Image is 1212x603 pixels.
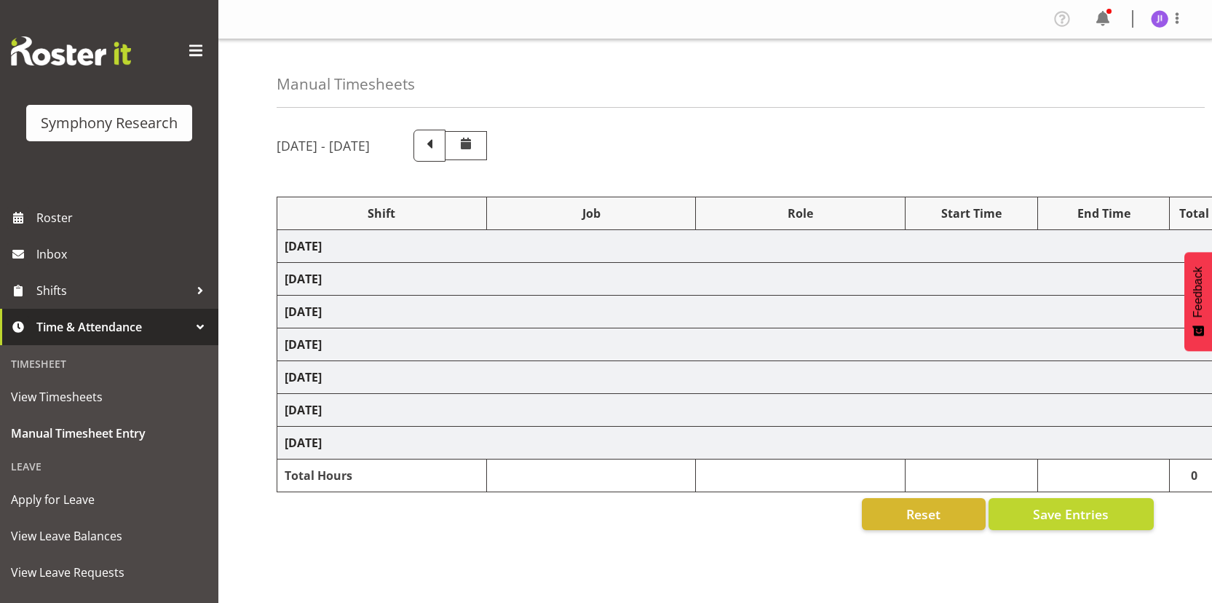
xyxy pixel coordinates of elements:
span: Feedback [1192,267,1205,318]
span: View Timesheets [11,386,207,408]
a: View Leave Balances [4,518,215,554]
span: Roster [36,207,211,229]
span: View Leave Requests [11,561,207,583]
div: Job [494,205,689,222]
a: View Timesheets [4,379,215,415]
a: View Leave Requests [4,554,215,591]
button: Save Entries [989,498,1154,530]
span: Inbox [36,243,211,265]
img: Rosterit website logo [11,36,131,66]
span: Reset [906,505,940,524]
div: Leave [4,452,215,481]
span: Time & Attendance [36,316,189,338]
h5: [DATE] - [DATE] [277,138,370,154]
span: Save Entries [1033,505,1109,524]
h4: Manual Timesheets [277,76,415,92]
a: Manual Timesheet Entry [4,415,215,452]
a: Apply for Leave [4,481,215,518]
div: Total [1177,205,1211,222]
div: Timesheet [4,349,215,379]
span: Apply for Leave [11,489,207,511]
button: Reset [862,498,986,530]
span: Manual Timesheet Entry [11,422,207,444]
td: Total Hours [277,460,487,492]
span: View Leave Balances [11,525,207,547]
div: Symphony Research [41,112,178,134]
div: Shift [285,205,479,222]
div: End Time [1045,205,1163,222]
img: jonathan-isidoro5583.jpg [1151,10,1168,28]
div: Start Time [913,205,1030,222]
button: Feedback - Show survey [1184,252,1212,351]
span: Shifts [36,280,189,301]
div: Role [703,205,898,222]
